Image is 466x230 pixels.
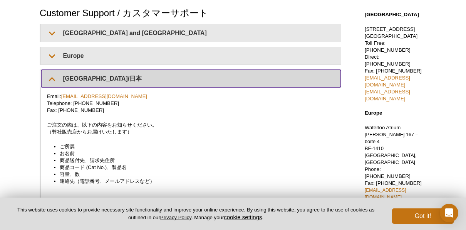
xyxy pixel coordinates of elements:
[365,110,382,116] strong: Europe
[160,215,191,220] a: Privacy Policy
[365,89,410,101] a: [EMAIL_ADDRESS][DOMAIN_NAME]
[365,12,419,17] strong: [GEOGRAPHIC_DATA]
[60,171,327,178] li: 容量、数
[60,143,327,150] li: ご所属
[60,157,327,164] li: 商品送付先、請求先住所
[60,178,327,185] li: 連絡先（電話番号、メールアドレスなど）
[365,75,410,88] a: [EMAIL_ADDRESS][DOMAIN_NAME]
[392,208,454,224] button: Got it!
[41,70,341,87] summary: [GEOGRAPHIC_DATA]/日本
[365,124,426,222] p: Waterloo Atrium Phone: [PHONE_NUMBER] Fax: [PHONE_NUMBER]
[61,93,148,99] a: [EMAIL_ADDRESS][DOMAIN_NAME]
[47,122,335,135] p: ご注文の際は、以下の内容をお知らせください。 （弊社販売店からお届けいたします）
[440,204,458,222] div: Open Intercom Messenger
[41,24,341,42] summary: [GEOGRAPHIC_DATA] and [GEOGRAPHIC_DATA]
[60,164,327,171] li: 商品コード (Cat No.)、製品名
[365,188,406,200] a: [EMAIL_ADDRESS][DOMAIN_NAME]
[365,132,418,165] span: [PERSON_NAME] 167 – boîte 4 BE-1410 [GEOGRAPHIC_DATA], [GEOGRAPHIC_DATA]
[41,47,341,64] summary: Europe
[224,214,262,220] button: cookie settings
[365,26,426,102] p: [STREET_ADDRESS] [GEOGRAPHIC_DATA] Toll Free: [PHONE_NUMBER] Direct: [PHONE_NUMBER] Fax: [PHONE_N...
[12,206,379,221] p: This website uses cookies to provide necessary site functionality and improve your online experie...
[60,150,327,157] li: お名前
[40,8,341,19] h1: Customer Support / カスタマーサポート
[47,93,335,114] p: Email: Telephone: [PHONE_NUMBER] Fax: [PHONE_NUMBER]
